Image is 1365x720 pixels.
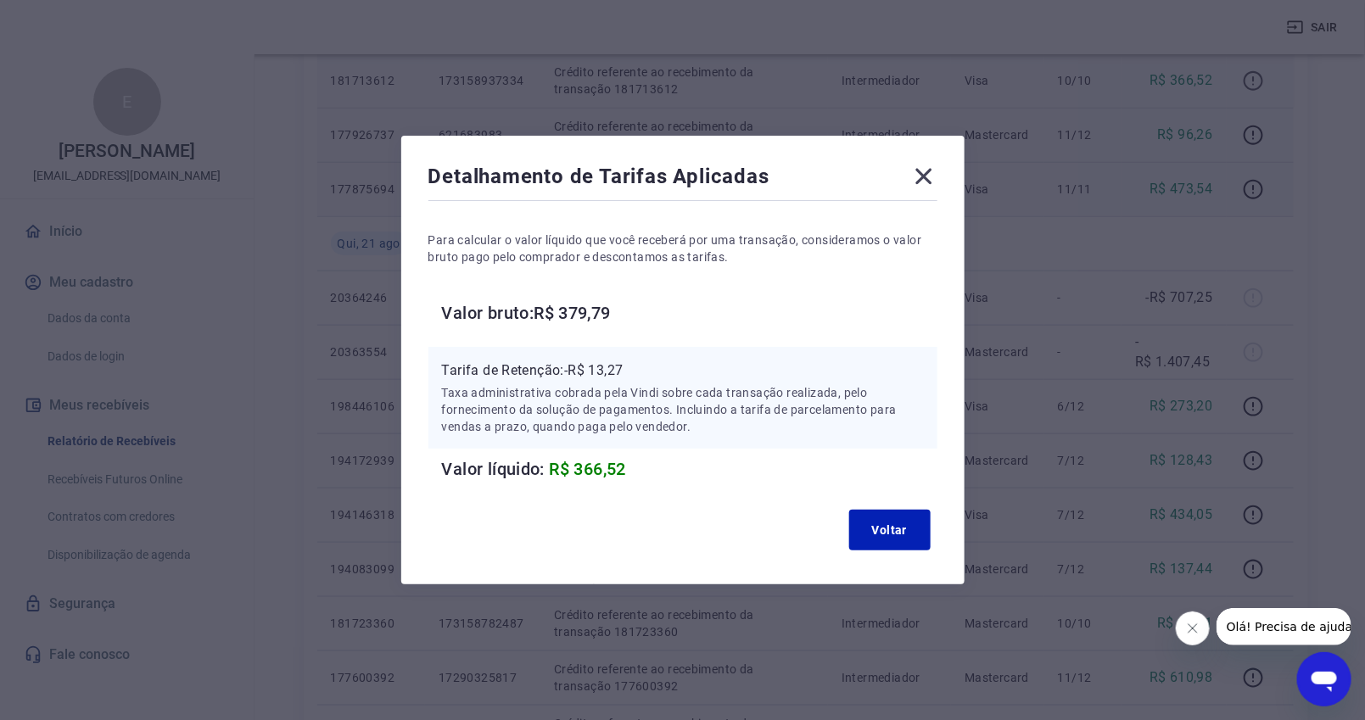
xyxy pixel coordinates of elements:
h6: Valor líquido: [442,455,937,483]
h6: Valor bruto: R$ 379,79 [442,299,937,327]
span: Olá! Precisa de ajuda? [10,12,143,25]
p: Para calcular o valor líquido que você receberá por uma transação, consideramos o valor bruto pag... [428,232,937,265]
div: Detalhamento de Tarifas Aplicadas [428,163,937,197]
button: Voltar [849,510,931,550]
p: Tarifa de Retenção: -R$ 13,27 [442,360,924,381]
span: R$ 366,52 [550,459,627,479]
iframe: Button to launch messaging window [1297,652,1351,706]
iframe: Close message [1176,611,1210,645]
iframe: Message from company [1217,608,1351,645]
p: Taxa administrativa cobrada pela Vindi sobre cada transação realizada, pelo fornecimento da soluç... [442,384,924,435]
